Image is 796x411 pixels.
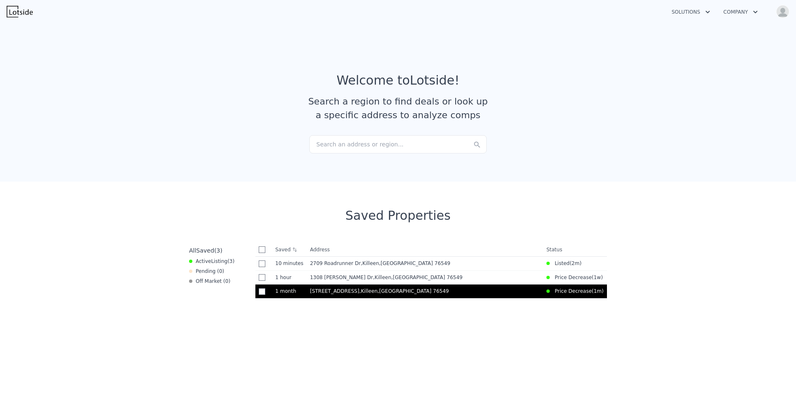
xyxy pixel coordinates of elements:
[309,135,487,153] div: Search an address or region...
[310,275,373,280] span: 1308 [PERSON_NAME] Dr
[550,274,594,281] span: Price Decrease (
[310,288,359,294] span: [STREET_ADDRESS]
[359,288,452,294] span: , Killeen
[189,268,224,275] div: Pending ( 0 )
[550,288,594,294] span: Price Decrease (
[189,278,231,285] div: Off Market ( 0 )
[543,243,607,257] th: Status
[601,274,603,281] span: )
[391,275,463,280] span: , [GEOGRAPHIC_DATA] 76549
[594,274,601,281] time: 2025-09-16 08:21
[7,6,33,17] img: Lotside
[275,288,303,294] time: 2025-08-18 14:29
[572,260,580,267] time: 2025-07-26 13:57
[373,275,466,280] span: , Killeen
[275,274,303,281] time: 2025-09-25 02:36
[211,258,228,264] span: Listing
[196,258,235,265] span: Active ( 3 )
[189,246,222,255] div: All ( 3 )
[361,260,454,266] span: , Killeen
[337,73,460,88] div: Welcome to Lotside !
[275,260,303,267] time: 2025-09-25 03:47
[305,95,491,122] div: Search a region to find deals or look up a specific address to analyze comps
[580,260,582,267] span: )
[550,260,572,267] span: Listed (
[310,260,361,266] span: 2709 Roadrunner Dr
[186,208,610,223] div: Saved Properties
[378,288,449,294] span: , [GEOGRAPHIC_DATA] 76549
[379,260,450,266] span: , [GEOGRAPHIC_DATA] 76549
[196,247,214,254] span: Saved
[776,5,789,18] img: avatar
[717,5,764,19] button: Company
[602,288,604,294] span: )
[307,243,543,257] th: Address
[665,5,717,19] button: Solutions
[272,243,307,256] th: Saved
[594,288,602,294] time: 2025-08-18 08:49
